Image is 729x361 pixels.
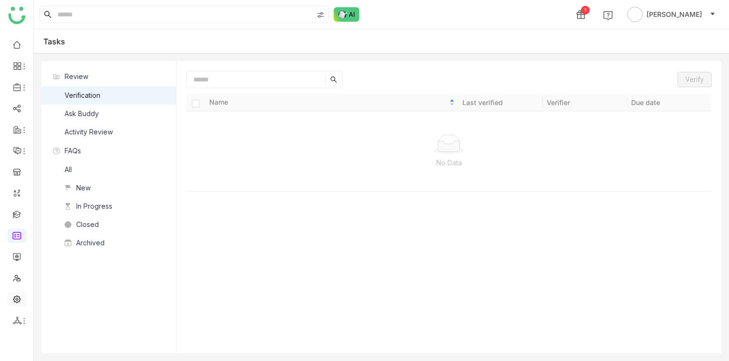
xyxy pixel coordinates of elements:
div: 1 [581,6,590,14]
div: Verification [65,90,100,101]
p: No Data [194,158,704,168]
span: [PERSON_NAME] [647,9,702,20]
th: Due date [627,94,712,111]
img: ask-buddy-normal.svg [334,7,360,22]
img: avatar [627,7,643,22]
div: Closed [76,219,99,230]
th: Verifier [543,94,627,111]
th: Last verified [459,94,543,111]
div: Activity Review [65,127,113,137]
img: logo [8,7,26,24]
img: help.svg [603,11,613,20]
div: Archived [76,238,105,248]
button: [PERSON_NAME] [625,7,717,22]
img: search-type.svg [317,11,324,19]
div: New [76,183,91,193]
button: Verify [677,72,712,87]
div: All [65,164,72,175]
div: Ask Buddy [65,108,99,119]
span: FAQs [65,146,81,156]
div: Tasks [43,37,65,46]
span: Review [65,71,88,82]
div: In Progress [76,201,112,212]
